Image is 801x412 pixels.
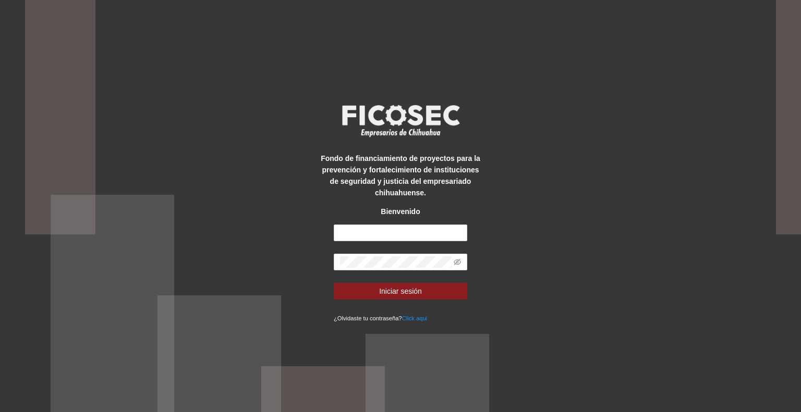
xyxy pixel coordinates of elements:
strong: Bienvenido [381,207,420,216]
span: Iniciar sesión [379,285,422,297]
a: Click aqui [402,315,428,321]
span: eye-invisible [454,258,461,266]
small: ¿Olvidaste tu contraseña? [334,315,427,321]
strong: Fondo de financiamiento de proyectos para la prevención y fortalecimiento de instituciones de seg... [321,154,480,197]
button: Iniciar sesión [334,283,467,299]
img: logo [335,102,466,140]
